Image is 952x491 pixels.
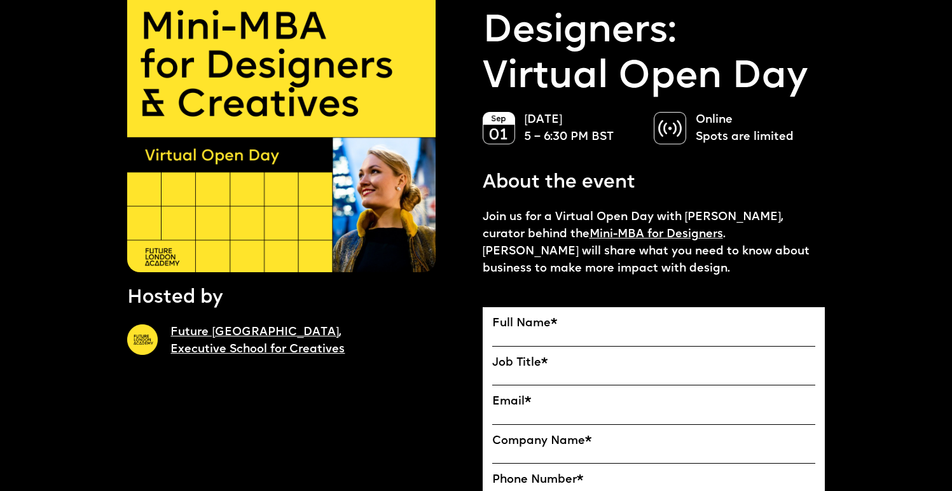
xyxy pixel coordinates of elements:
p: Hosted by [127,285,223,312]
p: About the event [483,170,635,197]
label: Company Name [492,434,816,448]
a: Future [GEOGRAPHIC_DATA],Executive School for Creatives [170,327,345,355]
label: Job Title [492,356,816,370]
label: Phone Number [492,473,816,487]
a: Mini-MBA for Designers [590,229,723,240]
label: Full Name [492,317,816,331]
label: Email [492,395,816,409]
p: Join us for a Virtual Open Day with [PERSON_NAME], curator behind the . [PERSON_NAME] will share ... [483,209,825,278]
img: A yellow circle with Future London Academy logo [127,324,158,355]
p: Online Spots are limited [696,112,794,146]
p: [DATE] 5 – 6:30 PM BST [524,112,614,146]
